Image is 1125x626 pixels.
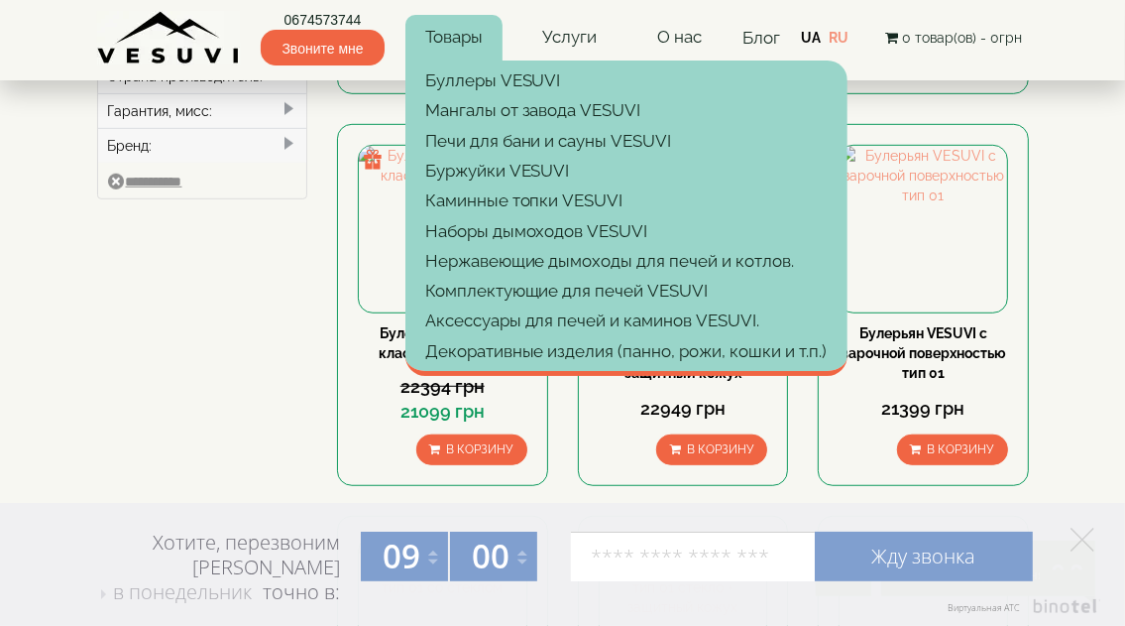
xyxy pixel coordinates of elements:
a: Жду звонка [815,532,1033,581]
font: Звоните мне [281,41,363,57]
a: Наборы дымоходов VESUVI [405,216,847,246]
a: Буржуйки VESUVI [405,156,847,186]
font: 21099 грн [400,401,485,422]
a: Услуги [523,15,618,61]
font: Комплектующие для печей VESUVI [425,281,709,301]
font: Печи для бани и сауны VESUVI [425,131,672,151]
img: Булерьян VESUVI с варочной поверхностью тип 01 [840,146,1007,313]
font: Наборы дымоходов VESUVI [425,221,648,241]
font: В корзину [687,442,753,456]
font: 22394 грн [400,376,485,397]
font: 0 товар(ов) - 0грн [902,30,1022,46]
font: Буллеры VESUVI [425,70,561,90]
a: Буллеры VESUVI [405,65,847,95]
a: Нержавеющие дымоходы для печей и котлов. [405,246,847,276]
font: Каминные топки VESUVI [425,190,623,210]
a: Аксессуары для печей и каминов VESUVI. [405,306,847,335]
font: точно в: [264,578,341,605]
font: В корзину [928,442,994,456]
font: В корзину [447,442,513,456]
a: Декоративные изделия (панно, рожи, кошки и т.п.) [405,336,847,366]
font: Страна производитель: [108,68,264,84]
font: Жду звонка [871,543,975,569]
font: Аксессуары для печей и каминов VESUVI. [425,311,760,330]
font: О нас [658,27,703,47]
button: В корзину [416,435,527,465]
button: В корзину [656,435,767,465]
button: 0 товар(ов) - 0грн [879,27,1028,49]
a: 0674573744 [261,10,384,30]
button: В корзину [897,435,1008,465]
a: UA [801,30,821,46]
font: Товары [425,27,483,47]
a: Печи для бани и сауны VESUVI [405,126,847,156]
a: Товары [405,15,503,61]
a: Комплектующие для печей VESUVI [405,276,847,306]
font: Гарантия, мисс: [108,103,213,119]
img: Завод VESUVI [97,11,241,65]
a: RU [829,30,848,46]
font: 00 [472,534,509,578]
font: Услуги [543,27,598,47]
a: О нас [638,15,723,61]
font: 09 [383,534,420,578]
font: 22949 грн [640,398,726,419]
img: gift [363,150,383,170]
font: Буржуйки VESUVI [425,161,570,181]
font: в понедельник [114,578,253,605]
font: 21399 грн [881,398,964,419]
font: 0674573744 [284,12,362,28]
font: Нержавеющие дымоходы для печей и котлов. [425,251,795,271]
font: Хотите, перезвоним [PERSON_NAME] [154,529,341,580]
a: Блог [743,28,781,48]
font: Декоративные изделия (панно, рожи, кошки и т.п.) [425,341,828,361]
a: Булерьян VESUVI с варочной поверхностью тип 01 [841,325,1006,381]
img: Булерьян CANADA классик 01+стекло [359,146,526,313]
font: Бренд: [108,138,153,154]
font: Мангалы от завода VESUVI [425,100,641,120]
a: Мангалы от завода VESUVI [405,95,847,125]
a: Каминные топки VESUVI [405,186,847,215]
